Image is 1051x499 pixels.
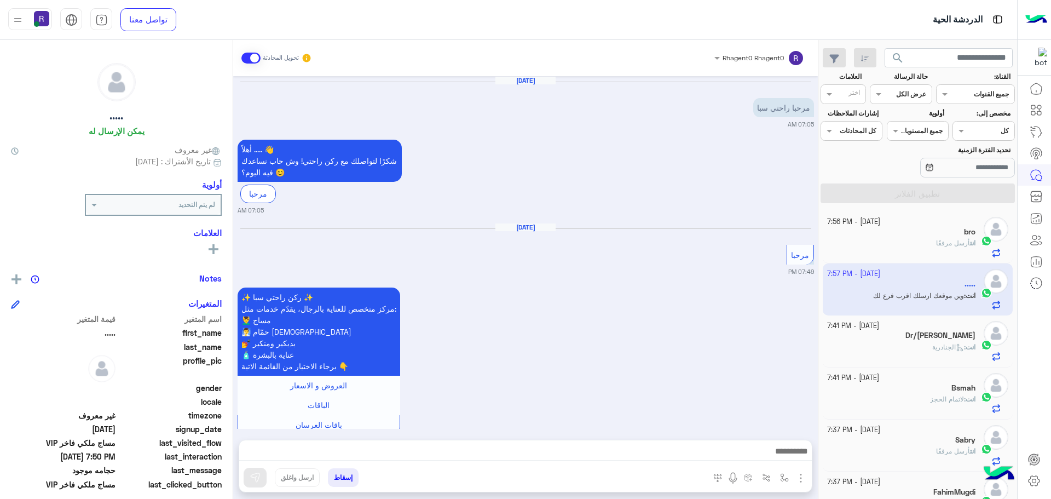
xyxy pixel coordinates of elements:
img: WhatsApp [981,392,992,403]
button: search [885,48,911,72]
small: 07:05 AM [788,120,814,129]
span: 2025-08-03T04:05:16.671Z [11,423,116,435]
button: ارسل واغلق [275,468,320,487]
span: اسم المتغير [118,313,222,325]
img: Trigger scenario [762,473,771,482]
span: أرسل مرفقًا [936,239,970,247]
small: [DATE] - 7:41 PM [827,373,879,383]
h6: يمكن الإرسال له [89,126,145,136]
span: انت [966,395,975,403]
span: لاتمام الحجز [930,395,964,403]
small: [DATE] - 7:37 PM [827,425,880,435]
img: select flow [780,473,789,482]
p: الدردشة الحية [933,13,983,27]
img: tab [95,14,108,26]
a: tab [90,8,112,31]
img: hulul-logo.png [980,455,1018,494]
img: create order [744,473,753,482]
span: last_visited_flow [118,437,222,449]
img: WhatsApp [981,340,992,351]
h5: Dr/Hatem Attia [905,331,975,340]
p: 11/10/2025, 7:49 PM [238,288,400,376]
span: أرسل مرفقًا [936,447,970,455]
label: إشارات الملاحظات [822,108,878,118]
span: locale [118,396,222,408]
label: أولوية [888,108,944,118]
span: غير معروف [11,410,116,421]
b: : [964,395,975,403]
img: defaultAdmin.png [984,321,1008,346]
img: 322853014244696 [1027,48,1047,67]
span: غير معروف [175,144,222,156]
small: 07:49 PM [788,267,814,276]
label: تحديد الفترة الزمنية [888,145,1010,155]
h6: [DATE] [495,77,556,84]
h5: bro [964,227,975,237]
img: defaultAdmin.png [88,355,116,382]
span: last_message [118,464,222,476]
span: مرحبا [791,250,809,260]
img: make a call [713,474,722,483]
img: add [11,274,21,284]
h6: [DATE] [495,223,556,231]
span: ..... [11,327,116,339]
img: send attachment [794,472,807,485]
div: مرحبا [240,185,276,203]
label: حالة الرسالة [871,72,928,82]
img: Logo [1025,8,1047,31]
span: 2025-10-11T16:50:10.702Z [11,451,116,462]
img: send message [250,472,261,483]
span: last_interaction [118,451,222,462]
span: مساج ملكي فاخر VIP [11,437,116,449]
span: مساج ملكي فاخر VIP [11,479,116,490]
p: 3/8/2025, 7:05 AM [753,98,814,117]
span: null [11,396,116,408]
img: profile [11,13,25,27]
img: tab [65,14,78,26]
h6: أولوية [202,180,222,190]
h5: FahimMugdi [933,487,975,497]
a: تواصل معنا [120,8,176,31]
button: Trigger scenario [758,468,776,486]
img: userImage [34,11,49,26]
b: : [964,343,975,351]
span: العروض و الاسعار [290,381,347,390]
small: تحويل المحادثة [263,54,299,62]
span: search [891,51,904,65]
h5: Sabry [955,435,975,445]
small: 07:05 AM [238,206,264,215]
span: first_name [118,327,222,339]
div: اختر [848,88,862,100]
p: 3/8/2025, 7:05 AM [238,140,402,182]
label: القناة: [938,72,1011,82]
span: timezone [118,410,222,421]
h6: Notes [199,273,222,283]
img: notes [31,275,39,284]
h6: العلامات [11,228,222,238]
span: null [11,382,116,394]
button: select flow [776,468,794,486]
span: last_name [118,341,222,353]
span: قيمة المتغير [11,313,116,325]
button: تطبيق الفلاتر [821,183,1015,203]
h5: Bsmah [951,383,975,393]
span: gender [118,382,222,394]
img: tab [991,13,1004,26]
h5: ..... [109,110,123,122]
span: last_clicked_button [118,479,222,490]
span: حجامه موجود [11,464,116,476]
span: تاريخ الأشتراك : [DATE] [135,156,211,167]
img: send voice note [726,472,740,485]
span: انت [966,343,975,351]
small: [DATE] - 7:37 PM [827,477,880,487]
small: [DATE] - 7:56 PM [827,217,880,227]
span: انت [970,239,975,247]
b: لم يتم التحديد [178,200,215,209]
span: الجنادرية [932,343,964,351]
img: WhatsApp [981,236,992,246]
img: defaultAdmin.png [98,64,135,101]
button: إسقاط [328,468,359,487]
button: create order [740,468,758,486]
img: defaultAdmin.png [984,373,1008,398]
label: مخصص إلى: [954,108,1010,118]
